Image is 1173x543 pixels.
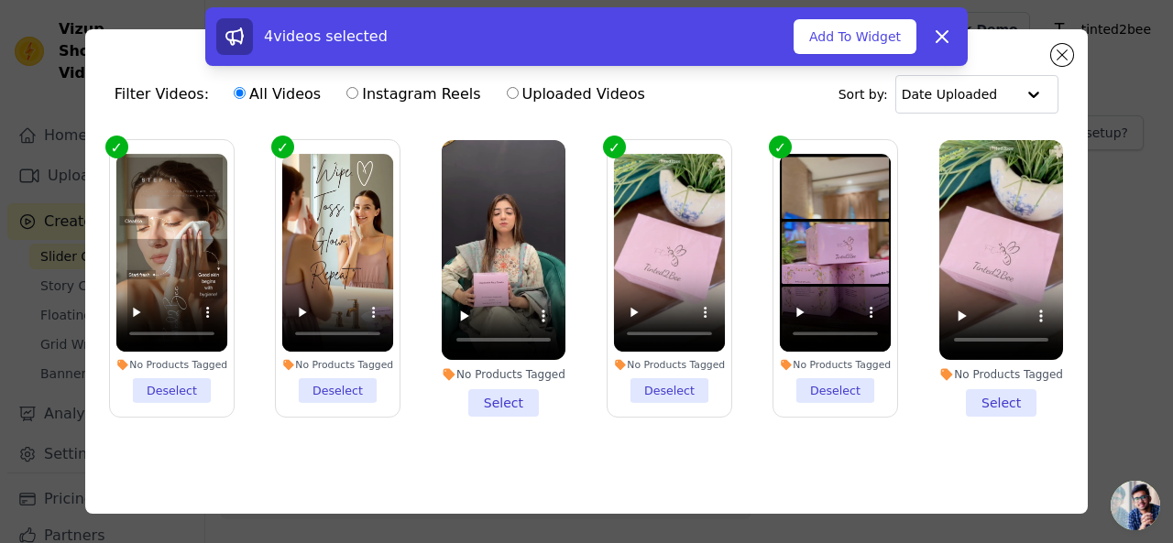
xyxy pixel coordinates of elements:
div: Sort by: [839,75,1059,114]
div: No Products Tagged [442,367,565,382]
div: No Products Tagged [614,358,726,371]
div: No Products Tagged [282,358,394,371]
span: 4 videos selected [264,27,388,45]
div: No Products Tagged [116,358,228,371]
a: Open chat [1111,481,1160,530]
label: All Videos [233,82,322,106]
button: Add To Widget [794,19,916,54]
div: No Products Tagged [939,367,1063,382]
div: No Products Tagged [780,358,892,371]
div: Filter Videos: [115,73,655,115]
label: Uploaded Videos [506,82,646,106]
label: Instagram Reels [345,82,481,106]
